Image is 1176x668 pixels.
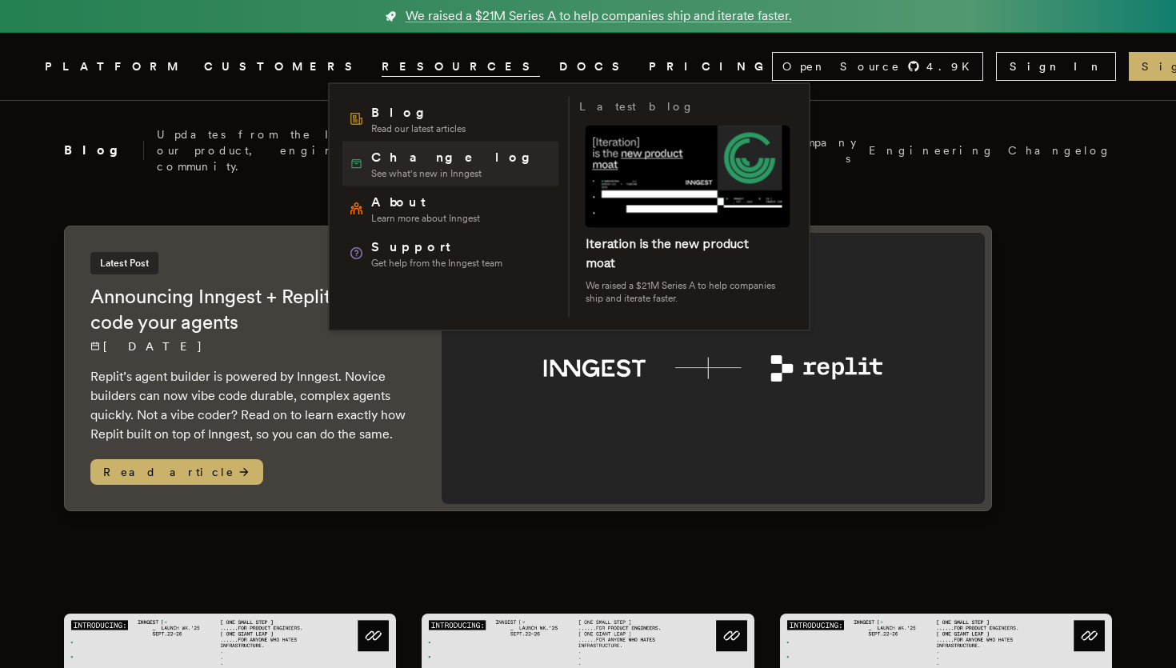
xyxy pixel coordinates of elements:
[777,134,856,166] a: Company news
[371,122,466,135] span: Read our latest articles
[926,58,979,74] span: 4.9 K
[1008,142,1112,158] a: Changelog
[90,367,410,444] p: Replit’s agent builder is powered by Inngest. Novice builders can now vibe code durable, complex ...
[586,236,749,270] a: Iteration is the new product moat
[342,97,559,142] a: BlogRead our latest articles
[371,167,542,180] span: See what's new in Inngest
[157,126,528,174] p: Updates from the Inngest team about our product, engineering, and community.
[579,97,694,116] h3: Latest blog
[90,338,410,354] p: [DATE]
[406,6,792,26] span: We raised a $21M Series A to help companies ship and iterate faster.
[559,57,630,77] a: DOCS
[342,142,559,186] a: ChangelogSee what's new in Inngest
[996,52,1116,81] a: Sign In
[782,58,901,74] span: Open Source
[442,233,985,504] img: Featured image for Announcing Inngest + Replit: Vibe code your agents blog post
[90,284,410,335] h2: Announcing Inngest + Replit: Vibe code your agents
[45,57,185,77] button: PLATFORM
[371,148,542,167] span: Changelog
[90,252,158,274] span: Latest Post
[342,186,559,231] a: AboutLearn more about Inngest
[371,238,502,257] span: Support
[382,57,540,77] button: RESOURCES
[342,231,559,276] a: SupportGet help from the Inngest team
[371,212,480,225] span: Learn more about Inngest
[90,459,263,485] span: Read article
[204,57,362,77] a: CUSTOMERS
[869,142,995,158] a: Engineering
[371,257,502,270] span: Get help from the Inngest team
[64,141,144,160] h2: Blog
[649,57,772,77] a: PRICING
[64,226,992,511] a: Latest PostAnnouncing Inngest + Replit: Vibe code your agents[DATE] Replit’s agent builder is pow...
[371,103,466,122] span: Blog
[371,193,480,212] span: About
